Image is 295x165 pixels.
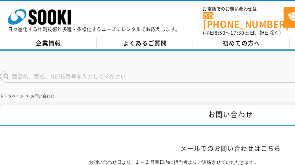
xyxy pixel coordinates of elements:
a: [PHONE_NUMBER] [203,12,284,28]
span: お電話でのお問い合わせは [203,7,284,11]
span: 初めての方へ [223,39,260,47]
span: (平日 ～ 土日、祝日除く) [203,29,281,36]
a: よくあるご質問 [96,37,193,49]
span: 17:30 [230,29,245,36]
span: 8:50 [215,29,226,36]
li: お問い合わせ [25,92,54,101]
a: 初めての方へ [193,37,289,49]
p: 日々進化する計測技術と多種・多様化するニーズにレンタルでお応えします。 [8,27,180,32]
